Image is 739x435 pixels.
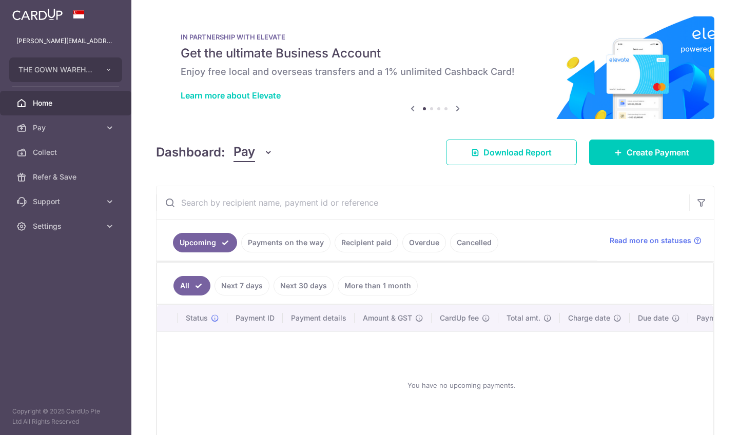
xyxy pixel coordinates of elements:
img: Renovation banner [156,16,714,119]
span: Support [33,196,101,207]
h5: Get the ultimate Business Account [181,45,690,62]
a: Read more on statuses [610,235,702,246]
a: Download Report [446,140,577,165]
h6: Enjoy free local and overseas transfers and a 1% unlimited Cashback Card! [181,66,690,78]
button: THE GOWN WAREHOUSE PTE LTD [9,57,122,82]
span: Amount & GST [363,313,412,323]
input: Search by recipient name, payment id or reference [157,186,689,219]
a: Overdue [402,233,446,252]
p: [PERSON_NAME][EMAIL_ADDRESS][DOMAIN_NAME] [16,36,115,46]
span: Refer & Save [33,172,101,182]
span: Read more on statuses [610,235,691,246]
span: Settings [33,221,101,231]
span: Pay [234,143,255,162]
span: Total amt. [507,313,540,323]
a: Next 7 days [215,276,269,295]
th: Payment ID [227,305,283,331]
span: THE GOWN WAREHOUSE PTE LTD [18,65,94,75]
a: Learn more about Elevate [181,90,281,101]
span: Charge date [568,313,610,323]
span: Create Payment [627,146,689,159]
a: Recipient paid [335,233,398,252]
h4: Dashboard: [156,143,225,162]
p: IN PARTNERSHIP WITH ELEVATE [181,33,690,41]
span: Status [186,313,208,323]
span: Download Report [483,146,552,159]
a: Cancelled [450,233,498,252]
a: Payments on the way [241,233,330,252]
span: Pay [33,123,101,133]
span: Home [33,98,101,108]
a: Upcoming [173,233,237,252]
a: All [173,276,210,295]
button: Pay [234,143,273,162]
a: Create Payment [589,140,714,165]
img: CardUp [12,8,63,21]
span: Due date [638,313,669,323]
a: Next 30 days [274,276,334,295]
span: Collect [33,147,101,157]
span: CardUp fee [440,313,479,323]
a: More than 1 month [338,276,418,295]
th: Payment details [283,305,355,331]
